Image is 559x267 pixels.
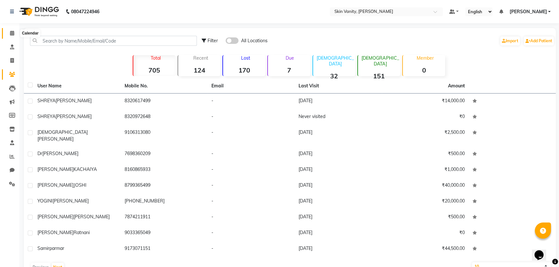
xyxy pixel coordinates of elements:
p: Recent [181,55,220,61]
td: 9106313080 [121,125,208,146]
td: ₹14,000.00 [382,94,469,109]
td: [DATE] [295,146,382,162]
span: [PERSON_NAME] [509,8,547,15]
span: [PERSON_NAME] [37,166,74,172]
span: All Locations [241,37,268,44]
td: 7698360209 [121,146,208,162]
td: - [208,210,295,225]
td: 8320617499 [121,94,208,109]
strong: 0 [403,66,445,74]
td: ₹40,000.00 [382,178,469,194]
span: [DEMOGRAPHIC_DATA] [37,129,88,135]
td: ₹500.00 [382,210,469,225]
td: [DATE] [295,178,382,194]
span: SHREYA [37,98,56,104]
strong: 124 [178,66,220,74]
td: - [208,225,295,241]
td: ₹0 [382,109,469,125]
div: Calendar [20,30,40,37]
td: - [208,241,295,257]
img: logo [16,3,61,21]
td: - [208,146,295,162]
td: Never visited [295,109,382,125]
strong: 32 [313,72,355,80]
p: [DEMOGRAPHIC_DATA] [361,55,400,67]
span: YOGINI [37,198,53,204]
span: [PERSON_NAME] [37,136,74,142]
td: 9033365049 [121,225,208,241]
iframe: chat widget [532,241,553,261]
span: Dr [37,151,42,156]
th: Last Visit [295,79,382,94]
p: Due [269,55,310,61]
td: [PHONE_NUMBER] [121,194,208,210]
span: [PERSON_NAME] [56,98,92,104]
span: [PERSON_NAME] [42,151,78,156]
b: 08047224946 [71,3,99,21]
td: - [208,194,295,210]
span: JOSHI [74,182,86,188]
td: [DATE] [295,194,382,210]
span: Filter [208,38,218,44]
span: [PERSON_NAME] [56,114,92,119]
span: [PERSON_NAME] [37,230,74,235]
td: - [208,109,295,125]
strong: 170 [223,66,265,74]
td: [DATE] [295,225,382,241]
td: - [208,125,295,146]
strong: 151 [358,72,400,80]
td: [DATE] [295,241,382,257]
a: Import [500,36,520,45]
th: Mobile No. [121,79,208,94]
td: 8160865933 [121,162,208,178]
td: - [208,94,295,109]
span: Ratnani [74,230,90,235]
p: Lost [226,55,265,61]
span: [PERSON_NAME] [74,214,110,220]
span: samir [37,245,49,251]
span: parmar [49,245,64,251]
td: ₹2,500.00 [382,125,469,146]
input: Search by Name/Mobile/Email/Code [30,36,197,46]
td: - [208,178,295,194]
td: ₹500.00 [382,146,469,162]
span: SHREYA [37,114,56,119]
td: [DATE] [295,210,382,225]
td: [DATE] [295,94,382,109]
p: [DEMOGRAPHIC_DATA] [316,55,355,67]
td: ₹20,000.00 [382,194,469,210]
td: 7874211911 [121,210,208,225]
td: ₹44,500.00 [382,241,469,257]
p: Member [405,55,445,61]
td: [DATE] [295,125,382,146]
span: KACHAIYA [74,166,97,172]
td: ₹1,000.00 [382,162,469,178]
a: Add Patient [524,36,554,45]
th: User Name [34,79,121,94]
td: ₹0 [382,225,469,241]
strong: 7 [268,66,310,74]
th: Email [208,79,295,94]
td: 9173071151 [121,241,208,257]
p: Total [136,55,176,61]
span: [PERSON_NAME] [37,182,74,188]
td: [DATE] [295,162,382,178]
th: Amount [444,79,469,93]
span: [PERSON_NAME] [53,198,89,204]
strong: 705 [133,66,176,74]
td: - [208,162,295,178]
td: 8799365499 [121,178,208,194]
td: 8320972648 [121,109,208,125]
span: [PERSON_NAME] [37,214,74,220]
